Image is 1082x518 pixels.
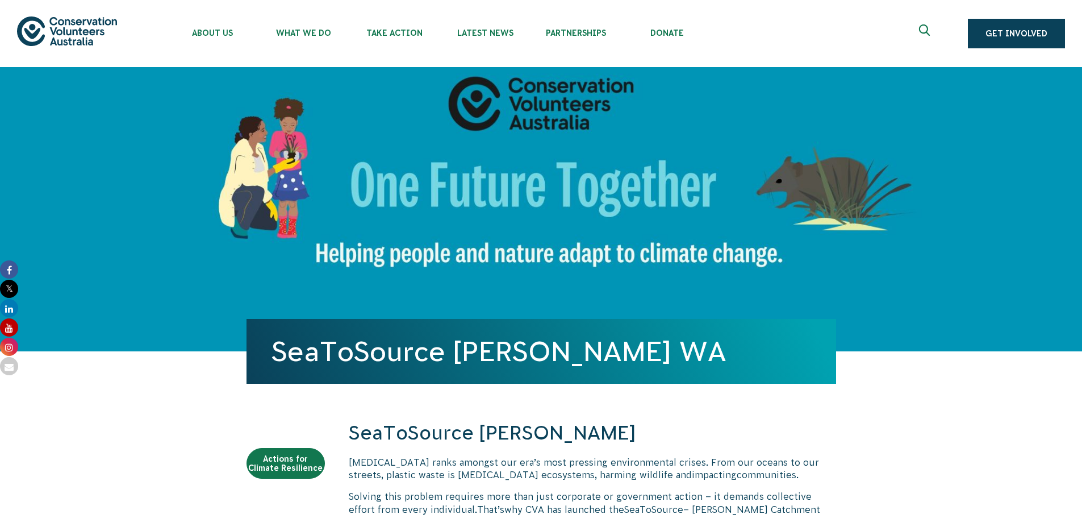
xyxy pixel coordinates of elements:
[968,19,1065,48] a: Get Involved
[912,20,939,47] button: Expand search box Close search box
[530,28,621,38] span: Partnerships
[349,28,440,38] span: Take Action
[258,28,349,38] span: What We Do
[167,28,258,38] span: About Us
[17,16,117,45] img: logo.svg
[504,504,624,515] span: why CVA has launched the
[349,491,812,514] span: Solving this problem requires more than just corporate or government action – it demands collecti...
[349,420,836,447] h2: SeaToSource [PERSON_NAME]
[692,470,737,480] span: impacting
[271,336,811,367] h1: SeaToSource [PERSON_NAME] WA
[440,28,530,38] span: Latest News
[349,457,819,480] span: [MEDICAL_DATA] ranks amongst our era’s most pressing environmental crises. From our oceans to our...
[624,504,683,515] span: SeaToSource
[737,470,796,480] span: communities
[621,28,712,38] span: Donate
[349,456,836,482] p: .
[477,504,504,515] span: That’s
[247,448,325,479] a: Actions for Climate Resilience
[919,24,933,43] span: Expand search box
